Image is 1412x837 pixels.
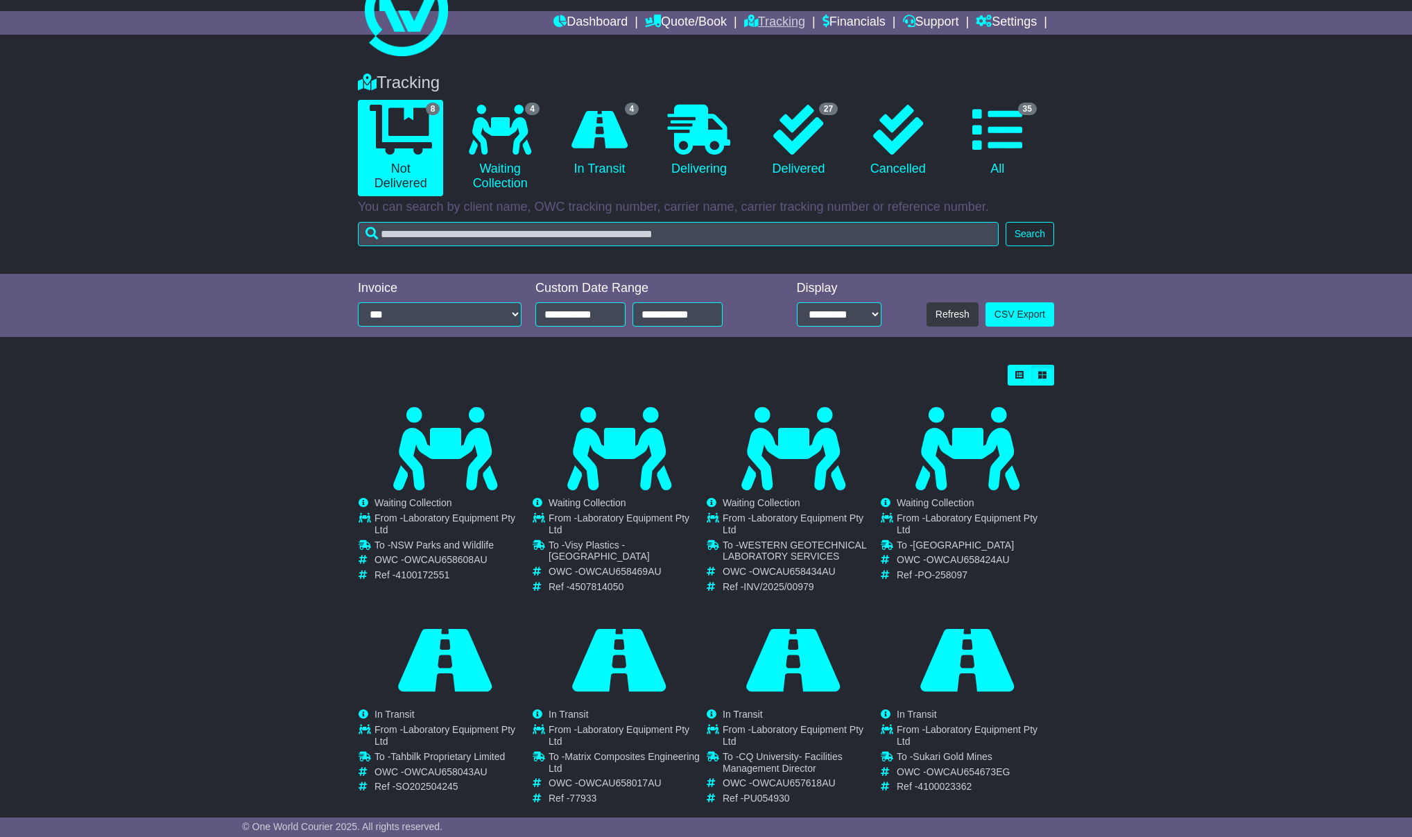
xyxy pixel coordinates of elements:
[927,766,1010,777] span: OWCAU654673EG
[358,100,443,196] a: 8 Not Delivered
[723,581,879,593] td: Ref -
[374,554,531,569] td: OWC -
[723,540,866,562] span: WESTERN GEOTECHNICAL LABORATORY SERVICES
[549,709,589,720] span: In Transit
[395,781,458,792] span: SO202504245
[374,781,531,793] td: Ref -
[897,569,1053,581] td: Ref -
[578,566,662,577] span: OWCAU658469AU
[351,73,1061,93] div: Tracking
[390,751,505,762] span: Tahbilk Proprietary Limited
[897,751,1053,766] td: To -
[553,11,628,35] a: Dashboard
[374,497,452,508] span: Waiting Collection
[374,724,531,751] td: From -
[390,540,494,551] span: NSW Parks and Wildlife
[897,709,937,720] span: In Transit
[374,751,531,766] td: To -
[374,709,415,720] span: In Transit
[913,540,1014,551] span: [GEOGRAPHIC_DATA]
[723,512,863,535] span: Laboratory Equipment Pty Ltd
[549,497,626,508] span: Waiting Collection
[797,281,881,296] div: Display
[374,724,515,747] span: Laboratory Equipment Pty Ltd
[752,566,836,577] span: OWCAU658434AU
[918,781,972,792] span: 4100023362
[897,540,1053,555] td: To -
[897,781,1053,793] td: Ref -
[457,100,542,196] a: 4 Waiting Collection
[242,821,442,832] span: © One World Courier 2025. All rights reserved.
[723,751,879,778] td: To -
[395,569,449,580] span: 4100172551
[897,512,1038,535] span: Laboratory Equipment Pty Ltd
[723,724,879,751] td: From -
[976,11,1037,35] a: Settings
[549,777,705,793] td: OWC -
[404,554,488,565] span: OWCAU658608AU
[743,581,813,592] span: INV/2025/00979
[955,100,1040,182] a: 35 All
[723,793,879,804] td: Ref -
[897,497,974,508] span: Waiting Collection
[897,724,1053,751] td: From -
[897,766,1053,782] td: OWC -
[1018,103,1037,115] span: 35
[625,103,639,115] span: 4
[374,512,531,540] td: From -
[723,777,879,793] td: OWC -
[752,777,836,788] span: OWCAU657618AU
[723,709,763,720] span: In Transit
[549,512,705,540] td: From -
[569,581,623,592] span: 4507814050
[549,751,705,778] td: To -
[549,751,700,774] span: Matrix Composites Engineering Ltd
[374,512,515,535] span: Laboratory Equipment Pty Ltd
[1006,222,1054,246] button: Search
[374,540,531,555] td: To -
[723,497,800,508] span: Waiting Collection
[927,554,1010,565] span: OWCAU658424AU
[549,540,705,567] td: To -
[549,724,705,751] td: From -
[358,200,1054,215] p: You can search by client name, OWC tracking number, carrier name, carrier tracking number or refe...
[374,766,531,782] td: OWC -
[404,766,488,777] span: OWCAU658043AU
[756,100,841,182] a: 27 Delivered
[855,100,940,182] a: Cancelled
[819,103,838,115] span: 27
[525,103,540,115] span: 4
[927,302,979,327] button: Refresh
[549,540,650,562] span: Visy Plastics - [GEOGRAPHIC_DATA]
[897,554,1053,569] td: OWC -
[985,302,1054,327] a: CSV Export
[569,793,596,804] span: 77933
[549,581,705,593] td: Ref -
[549,724,689,747] span: Laboratory Equipment Pty Ltd
[426,103,440,115] span: 8
[549,793,705,804] td: Ref -
[535,281,758,296] div: Custom Date Range
[723,566,879,581] td: OWC -
[374,569,531,581] td: Ref -
[897,512,1053,540] td: From -
[823,11,886,35] a: Financials
[744,11,805,35] a: Tracking
[897,724,1038,747] span: Laboratory Equipment Pty Ltd
[578,777,662,788] span: OWCAU658017AU
[549,512,689,535] span: Laboratory Equipment Pty Ltd
[723,512,879,540] td: From -
[557,100,642,182] a: 4 In Transit
[549,566,705,581] td: OWC -
[723,540,879,567] td: To -
[743,793,789,804] span: PU054930
[913,751,992,762] span: Sukari Gold Mines
[903,11,959,35] a: Support
[358,281,522,296] div: Invoice
[645,11,727,35] a: Quote/Book
[918,569,967,580] span: PO-258097
[723,724,863,747] span: Laboratory Equipment Pty Ltd
[723,751,843,774] span: CQ University- Facilities Management Director
[656,100,741,182] a: Delivering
